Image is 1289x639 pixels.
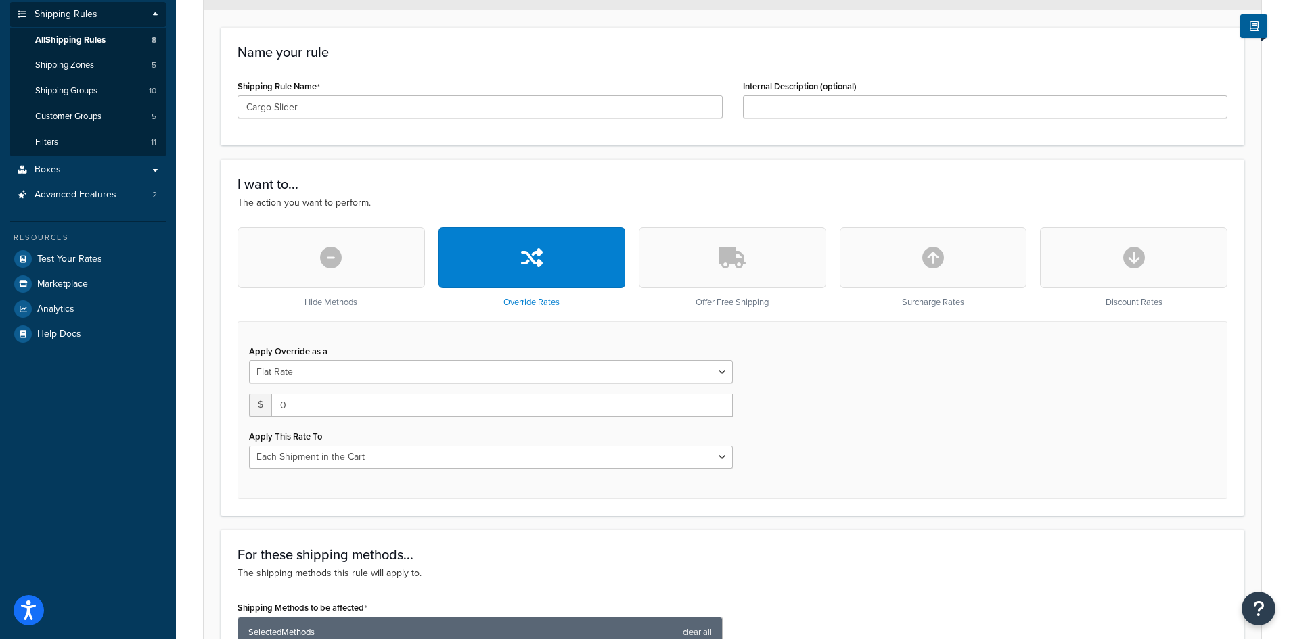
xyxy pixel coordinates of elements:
a: Shipping Rules [10,2,166,27]
a: Test Your Rates [10,247,166,271]
div: Override Rates [438,227,626,308]
li: Shipping Zones [10,53,166,78]
li: Advanced Features [10,183,166,208]
a: Shipping Groups10 [10,78,166,103]
li: Shipping Groups [10,78,166,103]
a: Boxes [10,158,166,183]
a: Analytics [10,297,166,321]
span: 11 [151,137,156,148]
span: 5 [152,60,156,71]
a: Marketplace [10,272,166,296]
div: Discount Rates [1040,227,1227,308]
a: Advanced Features2 [10,183,166,208]
label: Shipping Methods to be affected [238,602,367,613]
div: Hide Methods [238,227,425,308]
div: Resources [10,232,166,243]
a: Shipping Zones5 [10,53,166,78]
span: 8 [152,34,156,46]
a: AllShipping Rules8 [10,28,166,53]
p: The shipping methods this rule will apply to. [238,566,1227,581]
span: Shipping Zones [35,60,94,71]
a: Help Docs [10,322,166,346]
button: Show Help Docs [1240,14,1267,38]
span: Analytics [37,304,74,315]
span: 2 [152,189,157,201]
span: Filters [35,137,58,148]
p: The action you want to perform. [238,195,1227,210]
span: Help Docs [37,329,81,340]
h3: For these shipping methods... [238,547,1227,562]
span: 5 [152,111,156,122]
a: Filters11 [10,130,166,155]
label: Apply Override as a [249,346,327,356]
div: Offer Free Shipping [639,227,826,308]
span: $ [249,394,271,417]
span: Shipping Rules [35,9,97,20]
div: Surcharge Rates [840,227,1027,308]
a: Customer Groups5 [10,104,166,129]
span: Marketplace [37,279,88,290]
span: Advanced Features [35,189,116,201]
span: Customer Groups [35,111,101,122]
button: Open Resource Center [1242,592,1275,625]
label: Internal Description (optional) [743,81,857,91]
li: Filters [10,130,166,155]
span: 10 [149,85,156,97]
span: All Shipping Rules [35,34,106,46]
span: Shipping Groups [35,85,97,97]
h3: Name your rule [238,45,1227,60]
label: Apply This Rate To [249,431,322,442]
li: Shipping Rules [10,2,166,156]
span: Boxes [35,164,61,176]
li: Customer Groups [10,104,166,129]
label: Shipping Rule Name [238,81,320,92]
span: Test Your Rates [37,254,102,265]
h3: I want to... [238,176,1227,191]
